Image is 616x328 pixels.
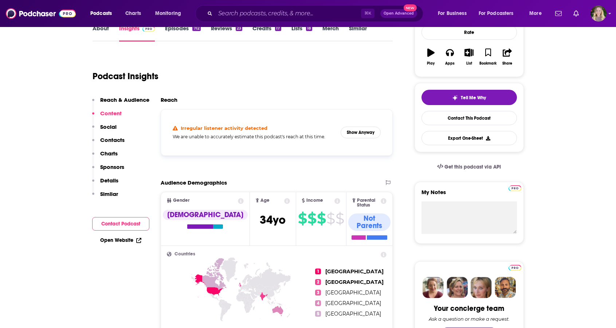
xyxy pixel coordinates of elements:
[315,269,321,274] span: 1
[181,125,267,131] h4: Irregular listener activity detected
[155,8,181,19] span: Monitoring
[591,5,607,22] button: Show profile menu
[306,198,323,203] span: Income
[100,136,125,143] p: Contacts
[92,217,149,231] button: Contact Podcast
[427,61,435,66] div: Play
[341,127,381,138] button: Show Anyway
[260,198,270,203] span: Age
[163,210,248,220] div: [DEMOGRAPHIC_DATA]
[173,134,335,139] h5: We are unable to accurately estimate this podcast's reach at this time.
[348,213,391,231] div: Not Parents
[421,90,517,105] button: tell me why sparkleTell Me Why
[591,5,607,22] img: User Profile
[92,96,149,110] button: Reach & Audience
[211,25,242,42] a: Reviews23
[202,5,430,22] div: Search podcasts, credits, & more...
[92,190,118,204] button: Similar
[142,26,155,32] img: Podchaser Pro
[150,8,191,19] button: open menu
[380,9,417,18] button: Open AdvancedNew
[325,300,381,306] span: [GEOGRAPHIC_DATA]
[325,289,381,296] span: [GEOGRAPHIC_DATA]
[524,8,551,19] button: open menu
[92,136,125,150] button: Contacts
[315,279,321,285] span: 2
[440,44,459,70] button: Apps
[552,7,565,20] a: Show notifications dropdown
[471,277,492,298] img: Jules Profile
[479,61,497,66] div: Bookmark
[509,264,521,271] a: Pro website
[438,8,467,19] span: For Business
[498,44,517,70] button: Share
[121,8,145,19] a: Charts
[92,110,122,123] button: Content
[92,150,118,163] button: Charts
[100,237,141,243] a: Open Website
[100,150,118,157] p: Charts
[495,277,516,298] img: Jon Profile
[529,8,542,19] span: More
[215,8,361,19] input: Search podcasts, credits, & more...
[325,268,384,275] span: [GEOGRAPHIC_DATA]
[6,7,76,20] img: Podchaser - Follow, Share and Rate Podcasts
[252,25,281,42] a: Credits17
[384,12,414,15] span: Open Advanced
[275,26,281,31] div: 17
[315,311,321,317] span: 5
[100,190,118,197] p: Similar
[236,26,242,31] div: 23
[93,25,109,42] a: About
[466,61,472,66] div: List
[90,8,112,19] span: Podcasts
[423,277,444,298] img: Sydney Profile
[119,25,155,42] a: InsightsPodchaser Pro
[192,26,200,31] div: 712
[315,290,321,296] span: 3
[92,177,118,190] button: Details
[357,198,380,208] span: Parental Status
[100,163,124,170] p: Sponsors
[429,316,510,322] div: Ask a question or make a request.
[161,179,227,186] h2: Audience Demographics
[421,111,517,125] a: Contact This Podcast
[326,213,335,224] span: $
[361,9,374,18] span: ⌘ K
[434,304,504,313] div: Your concierge team
[325,279,384,285] span: [GEOGRAPHIC_DATA]
[92,163,124,177] button: Sponsors
[173,198,189,203] span: Gender
[336,213,344,224] span: $
[298,213,307,224] span: $
[502,61,512,66] div: Share
[174,252,195,256] span: Countries
[93,71,158,82] h1: Podcast Insights
[306,26,312,31] div: 18
[509,184,521,191] a: Pro website
[431,158,507,176] a: Get this podcast via API
[447,277,468,298] img: Barbara Profile
[461,95,486,101] span: Tell Me Why
[307,213,316,224] span: $
[444,164,501,170] span: Get this podcast via API
[100,177,118,184] p: Details
[459,44,478,70] button: List
[161,96,177,103] h2: Reach
[421,25,517,40] div: Rate
[474,8,524,19] button: open menu
[421,189,517,201] label: My Notes
[317,213,326,224] span: $
[100,123,117,130] p: Social
[260,213,286,227] span: 34 yo
[165,25,200,42] a: Episodes712
[421,44,440,70] button: Play
[322,25,339,42] a: Merch
[349,25,367,42] a: Similar
[315,300,321,306] span: 4
[125,8,141,19] span: Charts
[421,131,517,145] button: Export One-Sheet
[92,123,117,137] button: Social
[404,4,417,11] span: New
